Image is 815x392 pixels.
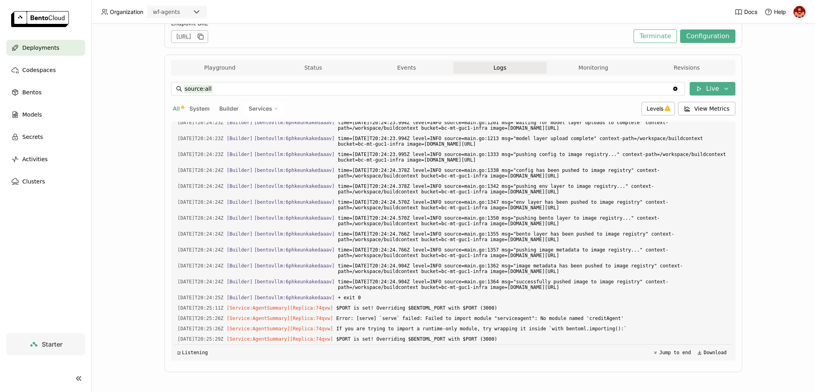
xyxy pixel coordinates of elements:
[218,103,240,114] button: Builder
[547,62,640,74] button: Monitoring
[177,350,208,355] div: Listening
[254,199,335,205] span: [bentovllm:6phkeunkakedaaav]
[184,82,672,95] input: Search
[690,82,735,96] button: Live
[744,8,757,16] span: Docs
[171,103,181,114] button: All
[227,263,253,269] span: [Builder]
[290,326,333,332] span: [Replica:74qvw]
[227,168,253,173] span: [Builder]
[338,118,729,133] span: time=[DATE]T20:24:23.994Z level=INFO source=main.go:1201 msg="waiting for model layer uploads to ...
[227,199,253,205] span: [Builder]
[177,293,224,302] span: 2025-10-15T20:24:25.961Z
[177,304,224,312] span: 2025-10-15T20:25:11.261Z
[640,62,733,74] button: Revisions
[6,107,85,123] a: Models
[153,8,180,16] div: wf-agents
[22,132,43,142] span: Secrets
[177,198,224,207] span: 2025-10-15T20:24:24.570Z
[267,62,360,74] button: Status
[219,105,239,112] span: Builder
[493,64,506,71] span: Logs
[244,102,284,115] div: Services
[338,261,729,276] span: time=[DATE]T20:24:24.904Z level=INFO source=main.go:1362 msg="image metadata has been pushed to i...
[177,150,224,159] span: 2025-10-15T20:24:23.995Z
[254,152,335,157] span: [bentovllm:6phkeunkakedaaav]
[177,261,224,270] span: 2025-10-15T20:24:24.904Z
[227,136,253,141] span: [Builder]
[254,231,335,237] span: [bentovllm:6phkeunkakedaaav]
[641,102,675,115] div: Levels
[177,230,224,238] span: 2025-10-15T20:24:24.766Z
[254,120,335,125] span: [bentovllm:6phkeunkakedaaav]
[177,166,224,175] span: 2025-10-15T20:24:24.378Z
[680,29,735,43] button: Configuration
[254,263,335,269] span: [bentovllm:6phkeunkakedaaav]
[338,182,729,196] span: time=[DATE]T20:24:24.378Z level=INFO source=main.go:1342 msg="pushing env layer to image registry...
[338,198,729,212] span: time=[DATE]T20:24:24.570Z level=INFO source=main.go:1347 msg="env layer has been pushed to image ...
[177,246,224,254] span: 2025-10-15T20:24:24.766Z
[735,8,757,16] a: Docs
[227,295,253,300] span: [Builder]
[254,295,335,300] span: [bentovllm:6phkeunkakedaaav]
[336,324,729,333] span: If you are trying to import a runtime-only module, try wrapping it inside `with bentoml.importing...
[254,136,335,141] span: [bentovllm:6phkeunkakedaaav]
[227,326,290,332] span: [Service:AgentSummary]
[11,11,69,27] img: logo
[177,324,224,333] span: 2025-10-15T20:25:26.348Z
[249,105,272,112] span: Services
[227,305,290,311] span: [Service:AgentSummary]
[22,110,42,119] span: Models
[360,62,453,74] button: Events
[254,215,335,221] span: [bentovllm:6phkeunkakedaaav]
[6,40,85,56] a: Deployments
[188,103,211,114] button: System
[290,316,333,321] span: [Replica:74qvw]
[336,304,729,312] span: $PORT is set! Overriding $BENTOML_PORT with $PORT (3000)
[177,182,224,191] span: 2025-10-15T20:24:24.378Z
[634,29,677,43] button: Terminate
[177,214,224,222] span: 2025-10-15T20:24:24.570Z
[227,231,253,237] span: [Builder]
[177,118,224,127] span: 2025-10-15T20:24:23.994Z
[672,86,679,92] svg: Clear value
[177,350,180,355] span: ◲
[6,129,85,145] a: Secrets
[227,247,253,253] span: [Builder]
[336,335,729,343] span: $PORT is set! Overriding $BENTOML_PORT with $PORT (3000)
[177,277,224,286] span: 2025-10-15T20:24:24.904Z
[171,30,208,43] div: [URL]
[764,8,786,16] div: Help
[181,8,181,16] input: Selected wf-agents.
[227,215,253,221] span: [Builder]
[338,246,729,260] span: time=[DATE]T20:24:24.766Z level=INFO source=main.go:1357 msg="pushing image metadata to image reg...
[22,43,59,53] span: Deployments
[6,174,85,189] a: Clusters
[22,154,48,164] span: Activities
[227,183,253,189] span: [Builder]
[694,105,730,113] span: View Metrics
[290,305,333,311] span: [Replica:74qvw]
[290,336,333,342] span: [Replica:74qvw]
[338,277,729,292] span: time=[DATE]T20:24:24.904Z level=INFO source=main.go:1364 msg="successfully pushed image to image ...
[647,105,663,112] span: Levels
[254,168,335,173] span: [bentovllm:6phkeunkakedaaav]
[173,105,180,112] span: All
[695,348,729,357] button: Download
[338,134,729,148] span: time=[DATE]T20:24:23.994Z level=INFO source=main.go:1213 msg="model layer upload complete" contex...
[227,336,290,342] span: [Service:AgentSummary]
[338,293,729,302] span: + exit 0
[189,105,210,112] span: System
[336,314,729,323] span: Error: [serve] `serve` failed: Failed to import module "serviceagent": No module named 'creditAgent'
[173,62,267,74] button: Playground
[177,335,224,343] span: 2025-10-15T20:25:29.610Z
[110,8,143,16] span: Organization
[338,150,729,164] span: time=[DATE]T20:24:23.995Z level=INFO source=main.go:1333 msg="pushing config to image registry......
[6,151,85,167] a: Activities
[227,279,253,285] span: [Builder]
[254,247,335,253] span: [bentovllm:6phkeunkakedaaav]
[6,62,85,78] a: Codespaces
[338,214,729,228] span: time=[DATE]T20:24:24.570Z level=INFO source=main.go:1350 msg="pushing bento layer to image regist...
[227,152,253,157] span: [Builder]
[22,88,41,97] span: Bentos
